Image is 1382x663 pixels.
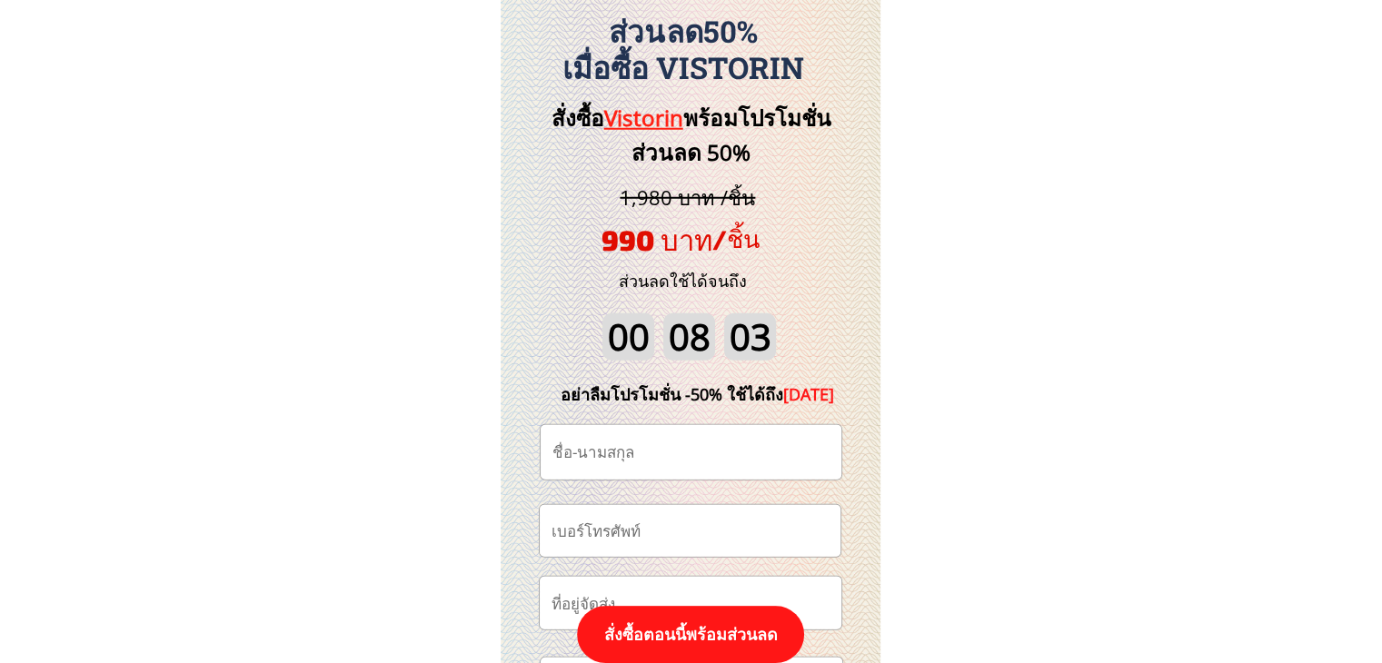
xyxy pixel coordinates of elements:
[491,14,876,85] h3: ส่วนลด50% เมื่อซื้อ Vistorin
[533,381,862,408] div: อย่าลืมโปรโมชั่น -50% ใช้ได้ถึง
[577,606,804,663] p: สั่งซื้อตอนนี้พร้อมส่วนลด
[548,425,834,480] input: ชื่อ-นามสกุล
[602,223,712,256] span: 990 บาท
[783,383,834,405] span: [DATE]
[547,505,833,557] input: เบอร์โทรศัพท์
[547,577,834,629] input: ที่อยู่จัดส่ง
[594,268,771,294] h3: ส่วนลดใช้ได้จนถึง
[712,223,760,252] span: /ชิ้น
[604,103,683,133] span: Vistorin
[521,101,861,171] h3: สั่งซื้อ พร้อมโปรโมชั่นส่วนลด 50%
[620,183,755,211] span: 1,980 บาท /ชิ้น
